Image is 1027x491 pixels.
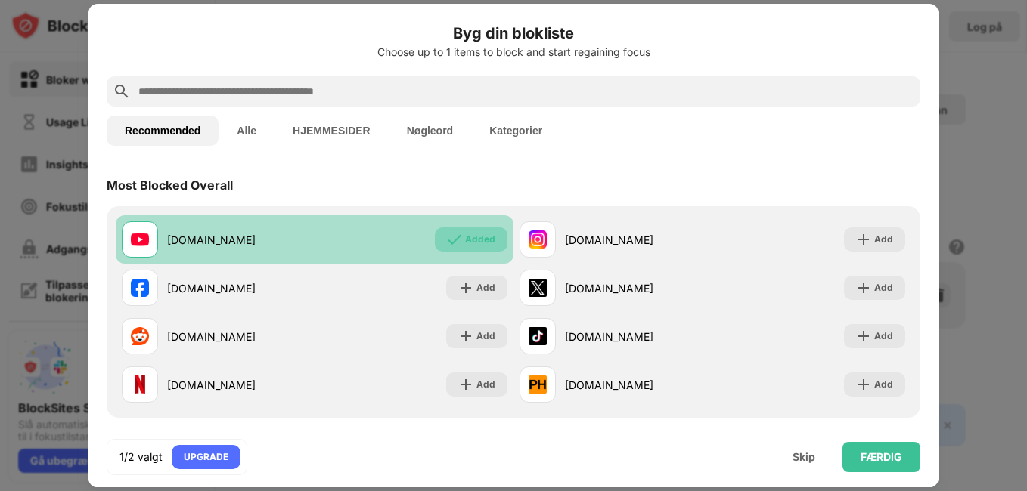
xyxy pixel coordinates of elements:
img: favicons [529,279,547,297]
div: Added [465,232,495,247]
div: Add [476,329,495,344]
img: favicons [131,327,149,345]
div: 1/2 valgt [119,449,163,465]
div: Add [874,280,893,295]
img: favicons [131,375,149,394]
div: Add [476,280,495,295]
div: Choose up to 1 items to block and start regaining focus [107,46,920,58]
div: [DOMAIN_NAME] [167,377,315,393]
div: [DOMAIN_NAME] [167,280,315,296]
img: favicons [131,230,149,249]
div: [DOMAIN_NAME] [565,329,712,344]
div: Most Blocked Overall [107,178,233,193]
div: [DOMAIN_NAME] [565,280,712,296]
img: favicons [529,327,547,345]
div: Add [874,329,893,344]
h6: Byg din blokliste [107,22,920,45]
div: Add [476,377,495,392]
div: UPGRADE [184,449,228,465]
button: Recommended [107,116,219,146]
div: Skip [793,451,815,463]
div: [DOMAIN_NAME] [167,329,315,344]
img: favicons [529,230,547,249]
button: Nøgleord [389,116,471,146]
button: Alle [219,116,275,146]
img: favicons [529,375,547,394]
div: [DOMAIN_NAME] [565,232,712,248]
div: Add [874,377,893,392]
div: FÆRDIG [861,451,902,463]
div: [DOMAIN_NAME] [167,232,315,248]
div: Add [874,232,893,247]
div: [DOMAIN_NAME] [565,377,712,393]
button: Kategorier [471,116,560,146]
img: favicons [131,279,149,297]
img: search.svg [113,82,131,100]
button: HJEMMESIDER [275,116,389,146]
